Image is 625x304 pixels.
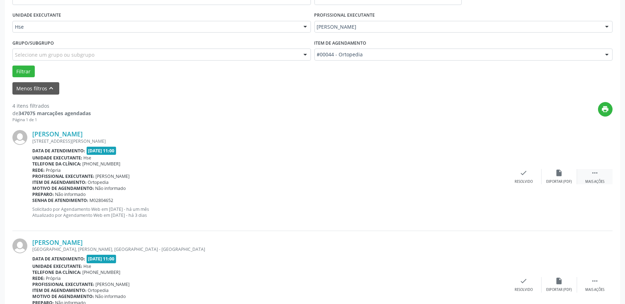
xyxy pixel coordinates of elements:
[12,117,91,123] div: Página 1 de 1
[32,206,506,218] p: Solicitado por Agendamento Web em [DATE] - há um mês Atualizado por Agendamento Web em [DATE] - h...
[32,287,87,293] b: Item de agendamento:
[314,38,367,49] label: Item de agendamento
[32,238,83,246] a: [PERSON_NAME]
[32,167,45,173] b: Rede:
[555,169,563,177] i: insert_drive_file
[32,155,82,161] b: Unidade executante:
[32,293,94,299] b: Motivo de agendamento:
[32,246,506,252] div: [GEOGRAPHIC_DATA], [PERSON_NAME], [GEOGRAPHIC_DATA] - [GEOGRAPHIC_DATA]
[585,287,604,292] div: Mais ações
[32,148,85,154] b: Data de atendimento:
[32,173,94,179] b: Profissional executante:
[32,256,85,262] b: Data de atendimento:
[96,173,130,179] span: [PERSON_NAME]
[84,155,92,161] span: Hse
[87,255,116,263] span: [DATE] 11:00
[520,169,528,177] i: check
[12,238,27,253] img: img
[12,109,91,117] div: de
[90,197,114,203] span: M02804652
[12,38,54,49] label: Grupo/Subgrupo
[12,102,91,109] div: 4 itens filtrados
[520,277,528,285] i: check
[515,179,533,184] div: Resolvido
[83,161,121,167] span: [PHONE_NUMBER]
[32,281,94,287] b: Profissional executante:
[314,10,375,21] label: PROFISSIONAL EXECUTANTE
[602,105,609,113] i: print
[12,130,27,145] img: img
[87,147,116,155] span: [DATE] 11:00
[18,110,91,117] strong: 347075 marcações agendadas
[95,293,126,299] span: Não informado
[46,275,61,281] span: Própria
[15,23,296,30] span: Hse
[555,277,563,285] i: insert_drive_file
[317,51,598,58] span: #00044 - Ortopedia
[32,197,88,203] b: Senha de atendimento:
[95,185,126,191] span: Não informado
[598,102,613,117] button: print
[55,191,86,197] span: Não informado
[32,161,81,167] b: Telefone da clínica:
[32,130,83,138] a: [PERSON_NAME]
[12,10,61,21] label: UNIDADE EXECUTANTE
[32,179,87,185] b: Item de agendamento:
[32,185,94,191] b: Motivo de agendamento:
[591,277,599,285] i: 
[96,281,130,287] span: [PERSON_NAME]
[88,179,109,185] span: Ortopedia
[32,191,54,197] b: Preparo:
[15,51,94,58] span: Selecione um grupo ou subgrupo
[547,287,572,292] div: Exportar (PDF)
[591,169,599,177] i: 
[317,23,598,30] span: [PERSON_NAME]
[46,167,61,173] span: Própria
[32,275,45,281] b: Rede:
[32,263,82,269] b: Unidade executante:
[88,287,109,293] span: Ortopedia
[12,82,59,95] button: Menos filtroskeyboard_arrow_up
[48,84,55,92] i: keyboard_arrow_up
[12,66,35,78] button: Filtrar
[585,179,604,184] div: Mais ações
[32,269,81,275] b: Telefone da clínica:
[83,269,121,275] span: [PHONE_NUMBER]
[84,263,92,269] span: Hse
[32,138,506,144] div: [STREET_ADDRESS][PERSON_NAME]
[547,179,572,184] div: Exportar (PDF)
[515,287,533,292] div: Resolvido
